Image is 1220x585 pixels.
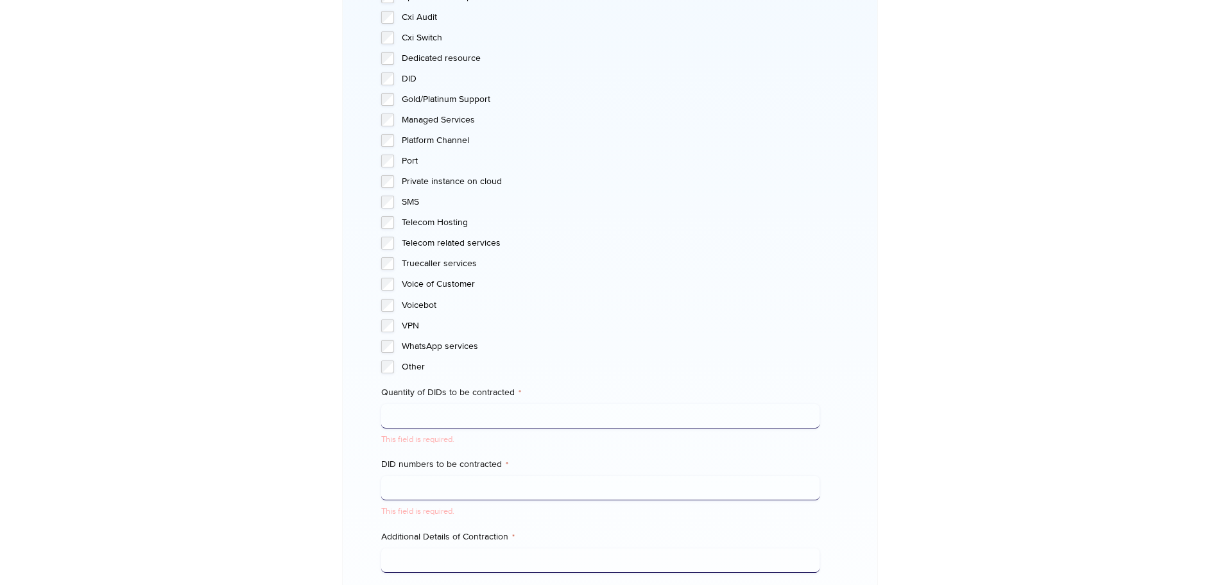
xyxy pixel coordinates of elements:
label: SMS [402,196,820,208]
label: Managed Services [402,114,820,126]
label: DID [402,72,820,85]
div: This field is required. [381,434,820,446]
label: Cxi Audit [402,11,820,24]
label: Truecaller services [402,257,820,270]
label: Private instance on cloud [402,175,820,188]
label: Platform Channel [402,134,820,147]
label: WhatsApp services [402,340,820,353]
label: Telecom related services [402,237,820,250]
label: VPN [402,319,820,332]
label: Quantity of DIDs to be contracted [381,386,820,399]
label: DID numbers to be contracted [381,458,820,471]
label: Voicebot [402,299,820,312]
label: Cxi Switch [402,31,820,44]
div: This field is required. [381,505,820,518]
label: Port [402,155,820,167]
label: Gold/Platinum Support [402,93,820,106]
label: Additional Details of Contraction [381,530,820,543]
label: Dedicated resource [402,52,820,65]
label: Other [402,360,820,373]
label: Telecom Hosting [402,216,820,229]
label: Voice of Customer [402,278,820,291]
